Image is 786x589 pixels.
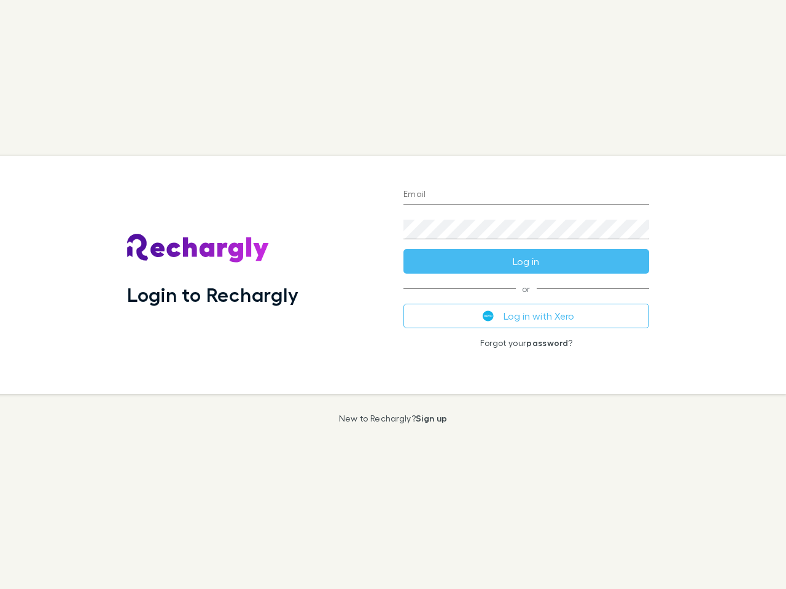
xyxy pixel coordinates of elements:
h1: Login to Rechargly [127,283,298,306]
button: Log in [403,249,649,274]
a: password [526,337,568,348]
p: Forgot your ? [403,338,649,348]
img: Xero's logo [483,310,494,321]
img: Rechargly's Logo [127,234,270,263]
p: New to Rechargly? [339,414,448,423]
button: Log in with Xero [403,304,649,328]
a: Sign up [416,413,447,423]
